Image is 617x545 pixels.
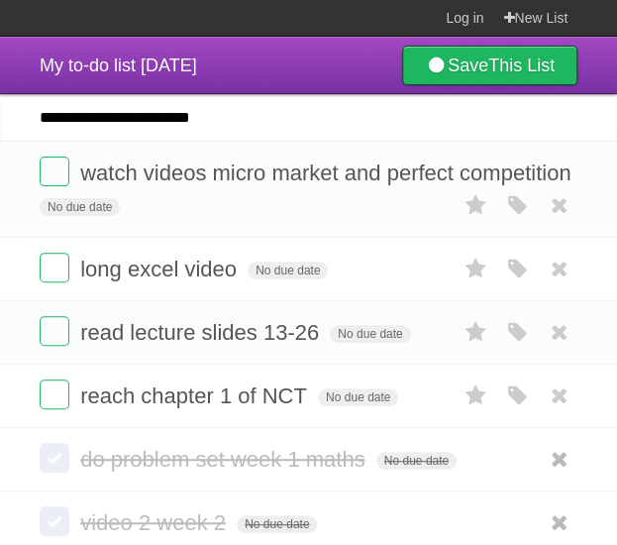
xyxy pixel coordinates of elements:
span: No due date [376,452,457,470]
label: Done [40,157,69,186]
span: read lecture slides 13-26 [80,320,324,345]
span: No due date [40,198,120,216]
label: Star task [457,253,494,285]
span: video 2 week 2 [80,510,231,535]
label: Done [40,253,69,282]
label: Done [40,380,69,409]
span: No due date [330,325,410,343]
span: My to-do list [DATE] [40,55,197,75]
label: Star task [457,380,494,412]
label: Done [40,443,69,473]
span: No due date [237,515,317,533]
label: Done [40,506,69,536]
span: do problem set week 1 maths [80,447,369,472]
b: This List [488,55,555,75]
span: No due date [318,388,398,406]
a: SaveThis List [402,46,577,85]
label: Done [40,316,69,346]
label: Star task [457,316,494,349]
span: watch videos micro market and perfect competition [80,161,575,185]
span: reach chapter 1 of NCT [80,383,312,408]
label: Star task [457,189,494,222]
span: long excel video [80,257,242,281]
span: No due date [248,262,328,279]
